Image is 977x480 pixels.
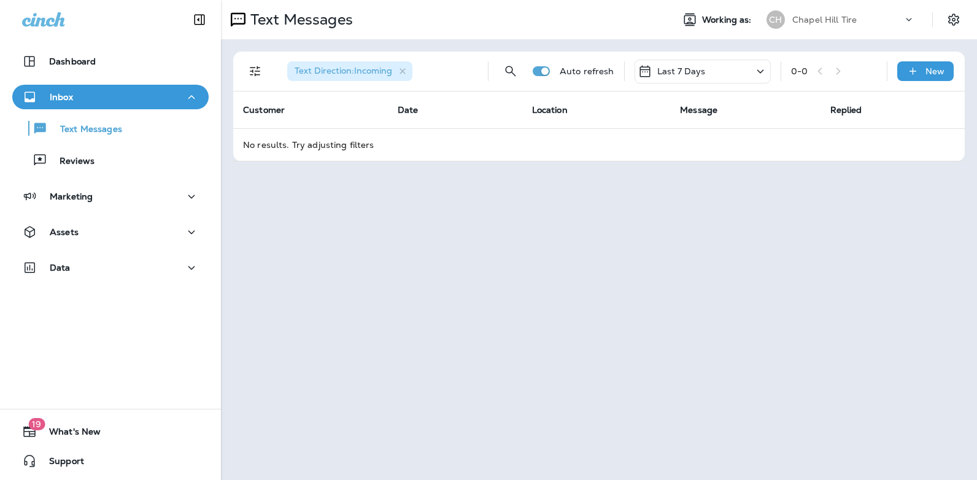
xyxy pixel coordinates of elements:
span: Working as: [702,15,754,25]
div: 0 - 0 [791,66,808,76]
button: Support [12,449,209,473]
p: Auto refresh [560,66,614,76]
button: Collapse Sidebar [182,7,217,32]
button: Data [12,255,209,280]
button: Assets [12,220,209,244]
span: What's New [37,427,101,441]
p: Data [50,263,71,273]
span: Customer [243,104,285,115]
p: Text Messages [48,124,122,136]
button: Filters [243,59,268,83]
p: Inbox [50,92,73,102]
span: Support [37,456,84,471]
div: Text Direction:Incoming [287,61,412,81]
button: Settings [943,9,965,31]
span: Replied [830,104,862,115]
p: Chapel Hill Tire [792,15,857,25]
p: Dashboard [49,56,96,66]
p: Reviews [47,156,95,168]
button: Dashboard [12,49,209,74]
td: No results. Try adjusting filters [233,128,965,161]
span: Message [680,104,717,115]
p: Last 7 Days [657,66,706,76]
span: Date [398,104,419,115]
button: Marketing [12,184,209,209]
span: Text Direction : Incoming [295,65,392,76]
div: CH [767,10,785,29]
button: Search Messages [498,59,523,83]
button: 19What's New [12,419,209,444]
span: Location [532,104,568,115]
button: Inbox [12,85,209,109]
p: Marketing [50,192,93,201]
p: New [925,66,944,76]
span: 19 [28,418,45,430]
button: Reviews [12,147,209,173]
p: Assets [50,227,79,237]
p: Text Messages [245,10,353,29]
button: Text Messages [12,115,209,141]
